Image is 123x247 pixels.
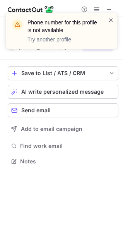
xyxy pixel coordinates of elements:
button: save-profile-one-click [8,66,118,80]
header: Phone number for this profile is not available [27,19,99,34]
p: Try another profile [27,36,99,43]
span: Send email [21,107,51,113]
button: Find work email [8,141,118,151]
button: AI write personalized message [8,85,118,99]
button: Notes [8,156,118,167]
span: Notes [20,158,115,165]
img: ContactOut v5.3.10 [8,5,54,14]
img: warning [11,19,24,31]
button: Send email [8,103,118,117]
div: Save to List / ATS / CRM [21,70,105,76]
span: Find work email [20,142,115,149]
span: AI write personalized message [21,89,104,95]
span: Add to email campaign [21,126,82,132]
button: Add to email campaign [8,122,118,136]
